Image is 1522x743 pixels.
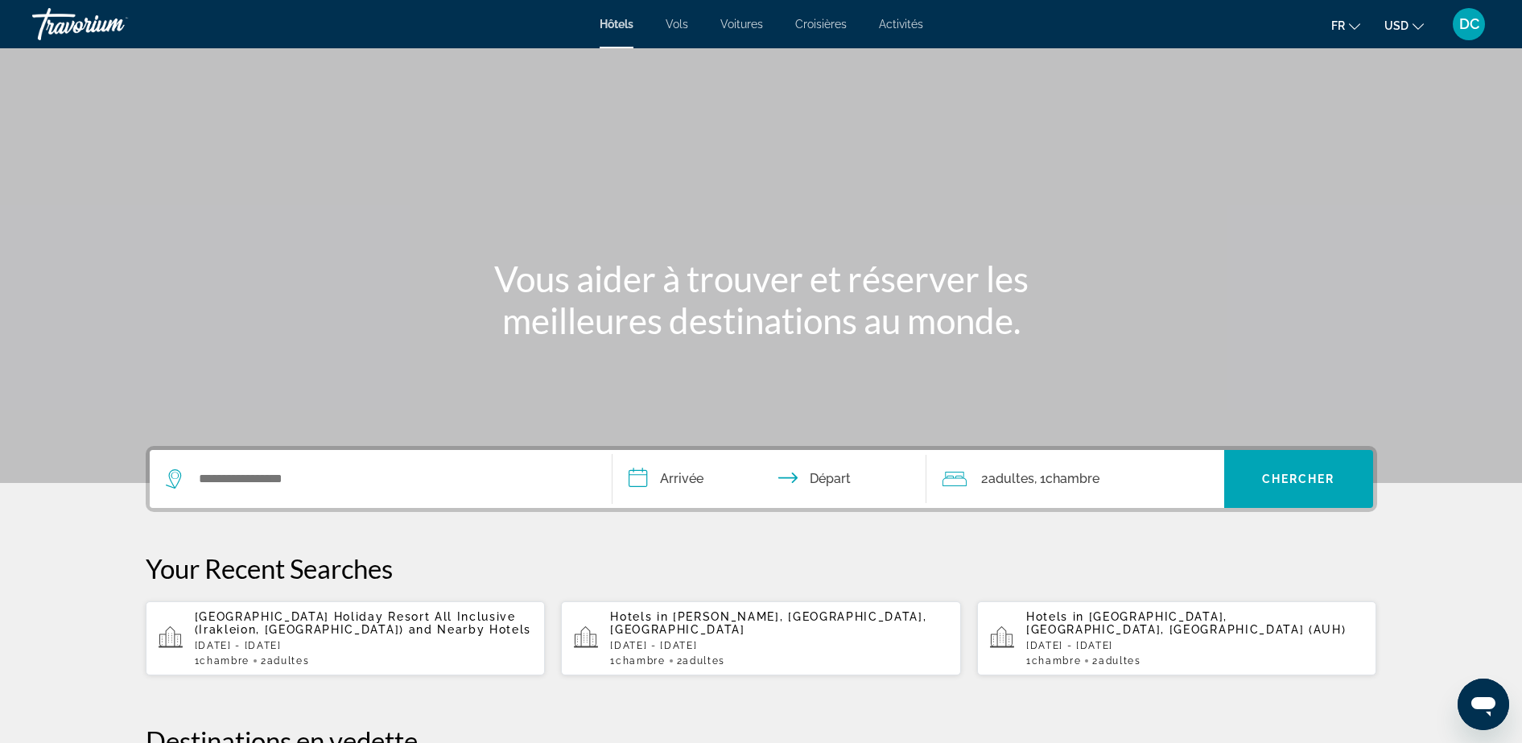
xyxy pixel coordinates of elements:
[1224,450,1373,508] button: Chercher
[1262,473,1335,485] span: Chercher
[409,623,532,636] span: and Nearby Hotels
[460,258,1063,341] h1: Vous aider à trouver et réserver les meilleures destinations au monde.
[1032,655,1082,667] span: Chambre
[610,610,668,623] span: Hotels in
[666,18,688,31] a: Vols
[561,601,961,676] button: Hotels in [PERSON_NAME], [GEOGRAPHIC_DATA], [GEOGRAPHIC_DATA][DATE] - [DATE]1Chambre2Adultes
[150,450,1373,508] div: Search widget
[200,655,250,667] span: Chambre
[1092,655,1140,667] span: 2
[1448,7,1490,41] button: User Menu
[1026,610,1347,636] span: [GEOGRAPHIC_DATA], [GEOGRAPHIC_DATA], [GEOGRAPHIC_DATA] (AUH)
[683,655,725,667] span: Adultes
[1046,471,1099,486] span: Chambre
[610,655,665,667] span: 1
[720,18,763,31] a: Voitures
[1026,640,1364,651] p: [DATE] - [DATE]
[879,18,923,31] a: Activités
[977,601,1377,676] button: Hotels in [GEOGRAPHIC_DATA], [GEOGRAPHIC_DATA], [GEOGRAPHIC_DATA] (AUH)[DATE] - [DATE]1Chambre2Ad...
[195,640,533,651] p: [DATE] - [DATE]
[677,655,725,667] span: 2
[926,450,1224,508] button: Travelers: 2 adults, 0 children
[1034,468,1099,490] span: , 1
[1384,14,1424,37] button: Change currency
[32,3,193,45] a: Travorium
[1331,14,1360,37] button: Change language
[146,601,546,676] button: [GEOGRAPHIC_DATA] Holiday Resort All Inclusive (Irakleion, [GEOGRAPHIC_DATA]) and Nearby Hotels[D...
[195,655,250,667] span: 1
[1099,655,1141,667] span: Adultes
[795,18,847,31] a: Croisières
[195,610,516,636] span: [GEOGRAPHIC_DATA] Holiday Resort All Inclusive (Irakleion, [GEOGRAPHIC_DATA])
[261,655,309,667] span: 2
[613,450,926,508] button: Check in and out dates
[981,468,1034,490] span: 2
[1458,679,1509,730] iframe: Button to launch messaging window
[616,655,666,667] span: Chambre
[1384,19,1409,32] span: USD
[267,655,310,667] span: Adultes
[610,610,926,636] span: [PERSON_NAME], [GEOGRAPHIC_DATA], [GEOGRAPHIC_DATA]
[988,471,1034,486] span: Adultes
[1026,655,1081,667] span: 1
[610,640,948,651] p: [DATE] - [DATE]
[1026,610,1084,623] span: Hotels in
[1331,19,1345,32] span: fr
[1459,16,1479,32] span: DC
[146,552,1377,584] p: Your Recent Searches
[600,18,633,31] a: Hôtels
